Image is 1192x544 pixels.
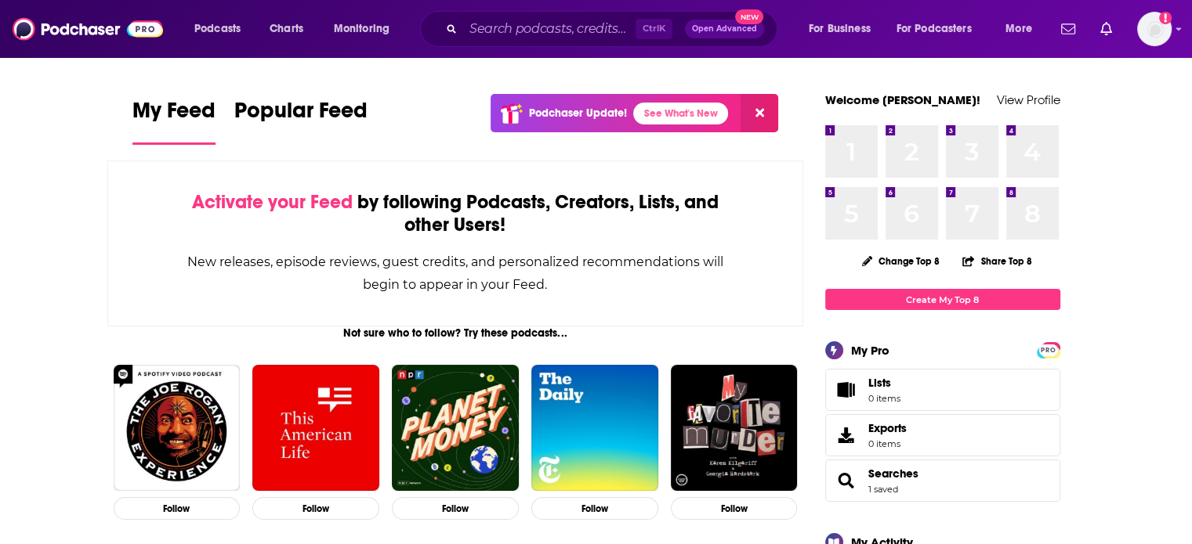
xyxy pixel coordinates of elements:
button: open menu [183,16,261,41]
span: Lists [868,376,900,390]
img: The Joe Rogan Experience [114,365,241,492]
a: Charts [259,16,313,41]
span: My Feed [132,97,216,133]
span: Open Advanced [692,25,757,33]
button: open menu [995,16,1052,41]
button: Follow [252,497,379,520]
p: Podchaser Update! [529,106,627,120]
div: My Pro [851,343,889,358]
div: Not sure who to follow? Try these podcasts... [107,326,804,340]
span: Ctrl K [636,19,672,39]
span: For Business [809,18,871,40]
a: View Profile [997,92,1060,107]
img: The Daily [531,365,658,492]
span: PRO [1039,344,1058,356]
span: More [1005,18,1032,40]
span: Exports [868,421,907,435]
a: Popular Feed [234,97,368,145]
button: Follow [531,497,658,520]
a: My Feed [132,97,216,145]
svg: Add a profile image [1159,12,1172,24]
span: Charts [270,18,303,40]
span: For Podcasters [897,18,972,40]
div: Search podcasts, credits, & more... [435,11,792,47]
span: Activate your Feed [192,190,353,214]
img: Planet Money [392,365,519,492]
span: Searches [825,459,1060,502]
a: Create My Top 8 [825,289,1060,310]
div: by following Podcasts, Creators, Lists, and other Users! [187,191,725,236]
span: 0 items [868,438,907,449]
a: Show notifications dropdown [1094,16,1118,42]
button: Open AdvancedNew [685,20,764,38]
a: Searches [868,467,918,481]
input: Search podcasts, credits, & more... [463,16,636,41]
a: Welcome [PERSON_NAME]! [825,92,980,107]
span: Podcasts [194,18,241,40]
img: User Profile [1137,12,1172,46]
span: Exports [831,424,862,446]
button: Change Top 8 [853,251,950,271]
a: Show notifications dropdown [1055,16,1081,42]
a: Lists [825,369,1060,411]
button: Follow [392,497,519,520]
img: Podchaser - Follow, Share and Rate Podcasts [13,14,163,44]
a: Exports [825,414,1060,456]
a: 1 saved [868,484,898,495]
button: Follow [114,497,241,520]
a: PRO [1039,344,1058,355]
span: Popular Feed [234,97,368,133]
div: New releases, episode reviews, guest credits, and personalized recommendations will begin to appe... [187,250,725,296]
button: Show profile menu [1137,12,1172,46]
span: Monitoring [334,18,389,40]
span: Logged in as N0elleB7 [1137,12,1172,46]
button: open menu [323,16,410,41]
span: Lists [831,379,862,401]
span: New [735,9,763,24]
button: Share Top 8 [962,246,1032,276]
button: open menu [798,16,890,41]
span: 0 items [868,393,900,404]
button: open menu [886,16,995,41]
a: See What's New [633,103,728,124]
img: My Favorite Murder with Karen Kilgariff and Georgia Hardstark [671,365,798,492]
button: Follow [671,497,798,520]
img: This American Life [252,365,379,492]
span: Lists [868,376,891,390]
a: Searches [831,470,862,492]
